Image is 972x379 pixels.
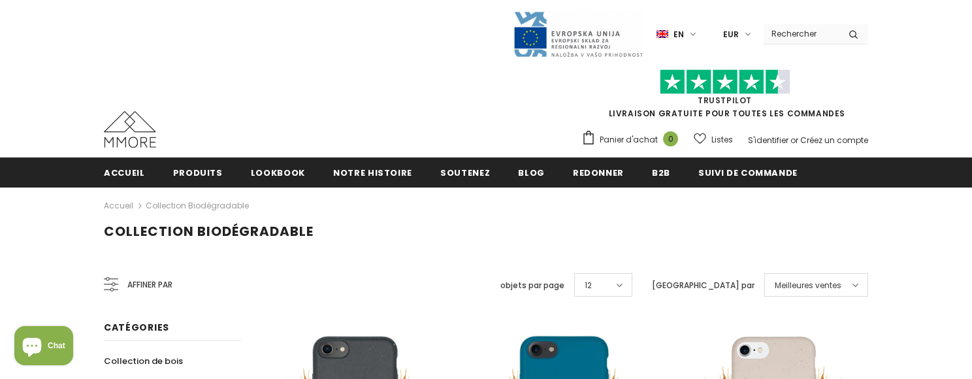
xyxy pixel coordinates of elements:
span: Notre histoire [333,167,412,179]
a: Redonner [573,157,624,187]
a: soutenez [440,157,490,187]
span: Catégories [104,321,169,334]
span: en [673,28,684,41]
label: objets par page [500,279,564,292]
span: Blog [518,167,545,179]
a: Listes [694,128,733,151]
label: [GEOGRAPHIC_DATA] par [652,279,754,292]
a: Collection de bois [104,350,183,372]
span: Collection de bois [104,355,183,367]
a: Suivi de commande [698,157,798,187]
a: Accueil [104,198,133,214]
span: 0 [663,131,678,146]
img: Javni Razpis [513,10,643,58]
a: Collection biodégradable [146,200,249,211]
a: Panier d'achat 0 [581,130,685,150]
span: LIVRAISON GRATUITE POUR TOUTES LES COMMANDES [581,75,868,119]
a: Produits [173,157,223,187]
span: Listes [711,133,733,146]
a: TrustPilot [698,95,752,106]
a: Blog [518,157,545,187]
span: Collection biodégradable [104,222,314,240]
span: Produits [173,167,223,179]
span: B2B [652,167,670,179]
span: Redonner [573,167,624,179]
a: Accueil [104,157,145,187]
a: Créez un compte [800,135,868,146]
span: Accueil [104,167,145,179]
span: Affiner par [127,278,172,292]
span: Suivi de commande [698,167,798,179]
a: Notre histoire [333,157,412,187]
img: Faites confiance aux étoiles pilotes [660,69,790,95]
input: Search Site [764,24,839,43]
span: Panier d'achat [600,133,658,146]
inbox-online-store-chat: Shopify online store chat [10,326,77,369]
span: or [790,135,798,146]
img: Cas MMORE [104,111,156,148]
span: EUR [723,28,739,41]
span: 12 [585,279,592,292]
a: S'identifier [748,135,788,146]
span: Meilleures ventes [775,279,841,292]
img: i-lang-1.png [656,29,668,40]
span: Lookbook [251,167,305,179]
a: Javni Razpis [513,28,643,39]
span: soutenez [440,167,490,179]
a: Lookbook [251,157,305,187]
a: B2B [652,157,670,187]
